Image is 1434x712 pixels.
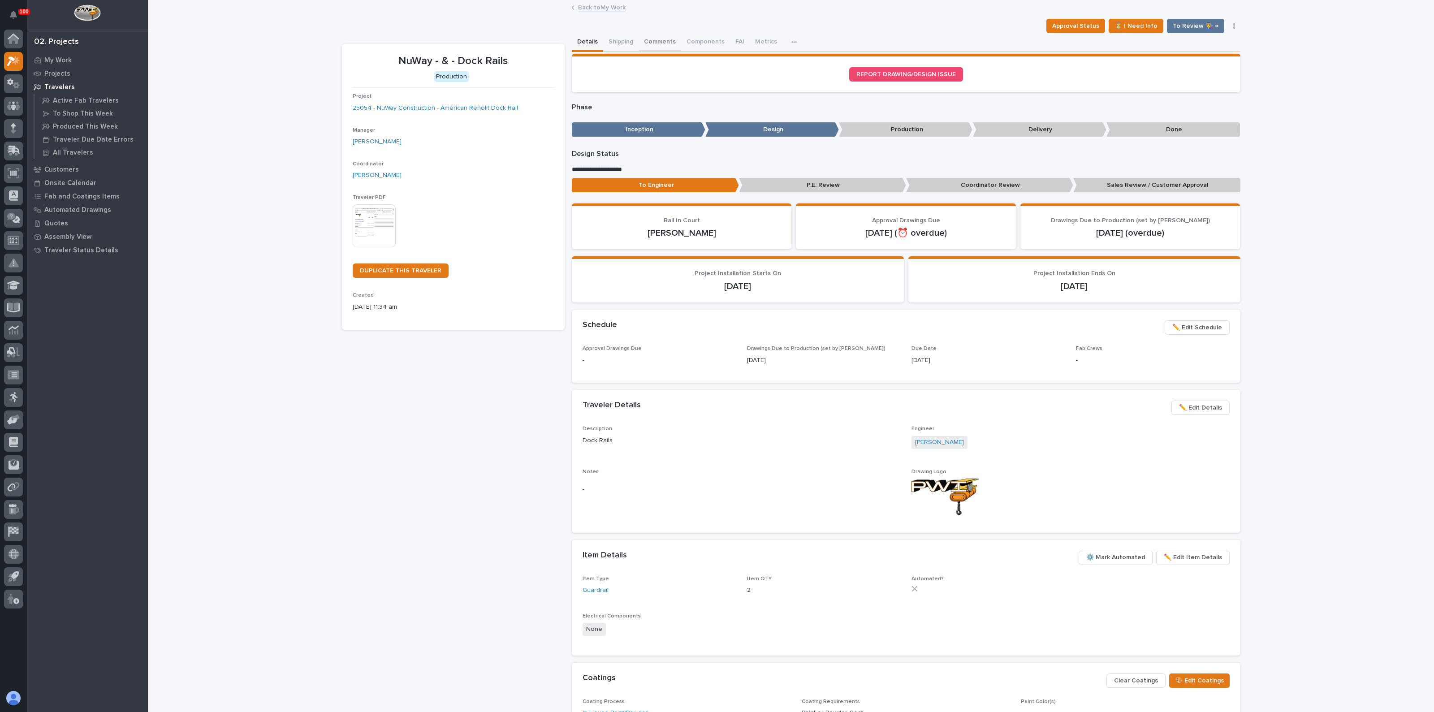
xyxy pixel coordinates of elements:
[705,122,839,137] p: Design
[1076,346,1102,351] span: Fab Crews
[11,11,23,25] div: Notifications100
[1171,401,1230,415] button: ✏️ Edit Details
[572,178,739,193] p: To Engineer
[583,228,781,238] p: [PERSON_NAME]
[27,67,148,80] a: Projects
[353,94,371,99] span: Project
[34,37,79,47] div: 02. Projects
[353,161,384,167] span: Coordinator
[27,230,148,243] a: Assembly View
[583,586,609,595] a: Guardrail
[583,281,893,292] p: [DATE]
[583,346,642,351] span: Approval Drawings Due
[44,233,91,241] p: Assembly View
[1173,21,1218,31] span: To Review 👨‍🏭 →
[681,33,730,52] button: Components
[353,128,375,133] span: Manager
[44,246,118,255] p: Traveler Status Details
[583,485,901,494] p: -
[583,613,641,619] span: Electrical Components
[44,70,70,78] p: Projects
[434,71,469,82] div: Production
[583,356,736,365] p: -
[1175,675,1224,686] span: 🎨 Edit Coatings
[1052,21,1099,31] span: Approval Status
[20,9,29,15] p: 100
[27,53,148,67] a: My Work
[603,33,639,52] button: Shipping
[1114,675,1158,686] span: Clear Coatings
[1169,673,1230,688] button: 🎨 Edit Coatings
[44,206,111,214] p: Automated Drawings
[44,193,120,201] p: Fab and Coatings Items
[911,426,934,432] span: Engineer
[27,80,148,94] a: Travelers
[1076,356,1230,365] p: -
[572,103,1240,112] p: Phase
[53,97,119,105] p: Active Fab Travelers
[1033,270,1115,276] span: Project Installation Ends On
[1031,228,1230,238] p: [DATE] (overdue)
[583,551,627,561] h2: Item Details
[53,149,93,157] p: All Travelers
[849,67,963,82] a: REPORT DRAWING/DESIGN ISSUE
[911,469,946,475] span: Drawing Logo
[973,122,1106,137] p: Delivery
[27,216,148,230] a: Quotes
[1079,551,1153,565] button: ⚙️ Mark Automated
[730,33,750,52] button: FAI
[35,146,148,159] a: All Travelers
[353,104,518,113] a: 25054 - NuWay Construction - American Renolit Dock Rail
[750,33,782,52] button: Metrics
[839,122,972,137] p: Production
[906,178,1073,193] p: Coordinator Review
[911,479,979,515] img: tKyLyeZSKiVR9k9PZgSRcHQnWONKBQyQ_E_iSqsYBaI
[911,356,1065,365] p: [DATE]
[1164,552,1222,563] span: ✏️ Edit Item Details
[1073,178,1240,193] p: Sales Review / Customer Approval
[353,171,402,180] a: [PERSON_NAME]
[44,83,75,91] p: Travelers
[807,228,1005,238] p: [DATE] (⏰ overdue)
[353,195,386,200] span: Traveler PDF
[35,120,148,133] a: Produced This Week
[74,4,100,21] img: Workspace Logo
[353,137,402,147] a: [PERSON_NAME]
[739,178,906,193] p: P.E. Review
[572,122,705,137] p: Inception
[583,469,599,475] span: Notes
[1046,19,1105,33] button: Approval Status
[747,586,901,595] p: 2
[35,133,148,146] a: Traveler Due Date Errors
[583,576,609,582] span: Item Type
[353,55,554,68] p: NuWay - & - Dock Rails
[1167,19,1224,33] button: To Review 👨‍🏭 →
[695,270,781,276] span: Project Installation Starts On
[353,263,449,278] a: DUPLICATE THIS TRAVELER
[583,673,616,683] h2: Coatings
[1114,21,1158,31] span: ⏳ I Need Info
[4,5,23,24] button: Notifications
[747,576,772,582] span: Item QTY
[583,426,612,432] span: Description
[1172,322,1222,333] span: ✏️ Edit Schedule
[1165,320,1230,335] button: ✏️ Edit Schedule
[35,107,148,120] a: To Shop This Week
[360,268,441,274] span: DUPLICATE THIS TRAVELER
[664,217,700,224] span: Ball In Court
[1109,19,1163,33] button: ⏳ I Need Info
[53,136,134,144] p: Traveler Due Date Errors
[53,110,113,118] p: To Shop This Week
[1051,217,1210,224] span: Drawings Due to Production (set by [PERSON_NAME])
[1021,699,1056,704] span: Paint Color(s)
[44,220,68,228] p: Quotes
[911,346,937,351] span: Due Date
[583,623,606,636] span: None
[27,176,148,190] a: Onsite Calendar
[1106,673,1166,688] button: Clear Coatings
[572,150,1240,158] p: Design Status
[53,123,118,131] p: Produced This Week
[572,33,603,52] button: Details
[583,401,641,410] h2: Traveler Details
[27,163,148,176] a: Customers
